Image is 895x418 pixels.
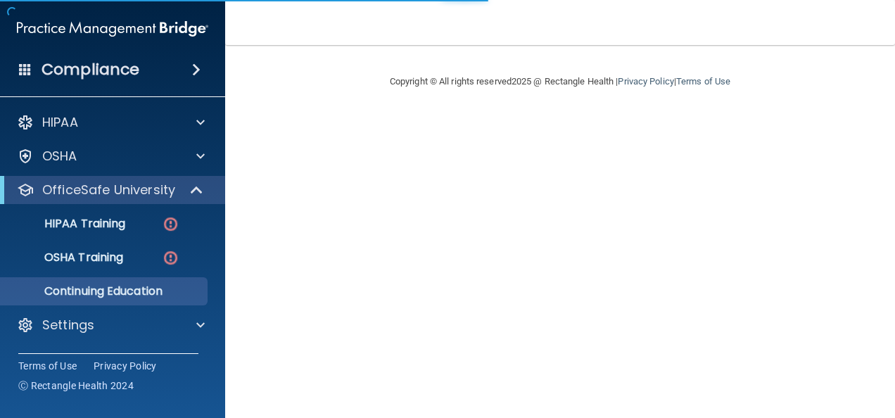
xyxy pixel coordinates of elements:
[42,60,139,80] h4: Compliance
[17,182,204,198] a: OfficeSafe University
[162,249,179,267] img: danger-circle.6113f641.png
[17,317,205,334] a: Settings
[18,359,77,373] a: Terms of Use
[17,114,205,131] a: HIPAA
[94,359,157,373] a: Privacy Policy
[17,148,205,165] a: OSHA
[162,215,179,233] img: danger-circle.6113f641.png
[42,182,175,198] p: OfficeSafe University
[42,148,77,165] p: OSHA
[676,76,730,87] a: Terms of Use
[9,251,123,265] p: OSHA Training
[42,317,94,334] p: Settings
[9,284,201,298] p: Continuing Education
[303,59,817,104] div: Copyright © All rights reserved 2025 @ Rectangle Health | |
[9,217,125,231] p: HIPAA Training
[18,379,134,393] span: Ⓒ Rectangle Health 2024
[42,114,78,131] p: HIPAA
[17,15,208,43] img: PMB logo
[618,76,673,87] a: Privacy Policy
